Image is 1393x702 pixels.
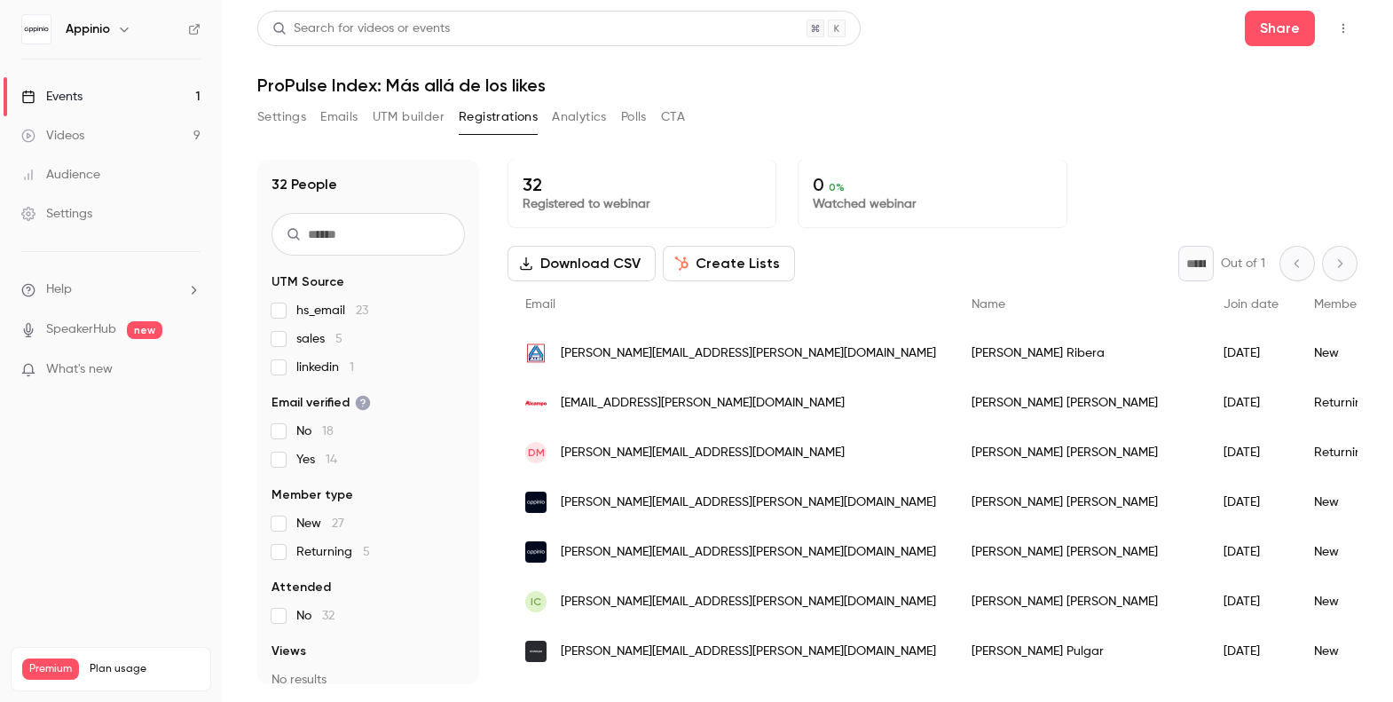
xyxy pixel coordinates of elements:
span: UTM Source [272,273,344,291]
span: [PERSON_NAME][EMAIL_ADDRESS][PERSON_NAME][DOMAIN_NAME] [561,344,936,363]
span: 32 [322,610,334,622]
span: [PERSON_NAME][EMAIL_ADDRESS][PERSON_NAME][DOMAIN_NAME] [561,593,936,611]
div: [DATE] [1206,378,1296,428]
div: [PERSON_NAME] [PERSON_NAME] [954,428,1206,477]
span: 1 [350,361,354,374]
p: 32 [523,174,761,195]
span: Email [525,298,555,311]
span: linkedin [296,359,354,376]
button: CTA [661,103,685,131]
span: Member type [272,486,353,504]
iframe: Noticeable Trigger [179,362,201,378]
h6: Appinio [66,20,110,38]
span: DM [528,445,545,461]
img: alcampo.es [525,399,547,407]
div: [PERSON_NAME] Pulgar [954,627,1206,676]
div: [PERSON_NAME] Ribera [954,328,1206,378]
span: 0 % [829,181,845,193]
span: [PERSON_NAME][EMAIL_ADDRESS][DOMAIN_NAME] [561,444,845,462]
span: [PERSON_NAME][EMAIL_ADDRESS][PERSON_NAME][DOMAIN_NAME] [561,543,936,562]
div: [DATE] [1206,428,1296,477]
span: Returning [296,543,370,561]
p: Watched webinar [813,195,1051,213]
span: Email verified [272,394,371,412]
span: [EMAIL_ADDRESS][PERSON_NAME][DOMAIN_NAME] [561,394,845,413]
span: Member type [1314,298,1390,311]
img: appinio.com [525,492,547,513]
button: Registrations [459,103,538,131]
span: hs_email [296,302,368,319]
img: appinio.com [525,541,547,563]
div: [PERSON_NAME] [PERSON_NAME] [954,527,1206,577]
button: Analytics [552,103,607,131]
h1: ProPulse Index: Más allá de los likes [257,75,1358,96]
span: [PERSON_NAME][EMAIL_ADDRESS][PERSON_NAME][DOMAIN_NAME] [561,643,936,661]
button: Settings [257,103,306,131]
span: What's new [46,360,113,379]
button: UTM builder [373,103,445,131]
h1: 32 People [272,174,337,195]
div: [DATE] [1206,627,1296,676]
button: Emails [320,103,358,131]
span: Views [272,643,306,660]
span: 5 [363,546,370,558]
span: Name [972,298,1005,311]
div: [DATE] [1206,477,1296,527]
p: 0 [813,174,1051,195]
span: [PERSON_NAME][EMAIL_ADDRESS][PERSON_NAME][DOMAIN_NAME] [561,493,936,512]
img: Appinio [22,15,51,43]
p: No results [272,671,465,689]
span: Attended [272,579,331,596]
div: Search for videos or events [272,20,450,38]
span: 5 [335,333,342,345]
span: No [296,607,334,625]
span: 14 [326,454,337,466]
div: [DATE] [1206,328,1296,378]
div: Settings [21,205,92,223]
span: new [127,321,162,339]
div: Events [21,88,83,106]
div: [DATE] [1206,577,1296,627]
div: [PERSON_NAME] [PERSON_NAME] [954,477,1206,527]
span: Help [46,280,72,299]
div: [PERSON_NAME] [PERSON_NAME] [954,378,1206,428]
p: Out of 1 [1221,255,1265,272]
div: Videos [21,127,84,145]
span: 23 [356,304,368,317]
div: [PERSON_NAME] [PERSON_NAME] [954,577,1206,627]
span: Yes [296,451,337,469]
img: aldi.es [525,343,547,364]
img: archetype.co [525,641,547,662]
span: New [296,515,344,532]
span: No [296,422,334,440]
a: SpeakerHub [46,320,116,339]
button: Download CSV [508,246,656,281]
span: sales [296,330,342,348]
div: Audience [21,166,100,184]
li: help-dropdown-opener [21,280,201,299]
span: IC [531,594,541,610]
span: Join date [1224,298,1279,311]
span: Premium [22,659,79,680]
button: Share [1245,11,1315,46]
span: 18 [322,425,334,438]
button: Create Lists [663,246,795,281]
button: Polls [621,103,647,131]
p: Registered to webinar [523,195,761,213]
div: [DATE] [1206,527,1296,577]
span: 27 [332,517,344,530]
span: Plan usage [90,662,200,676]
